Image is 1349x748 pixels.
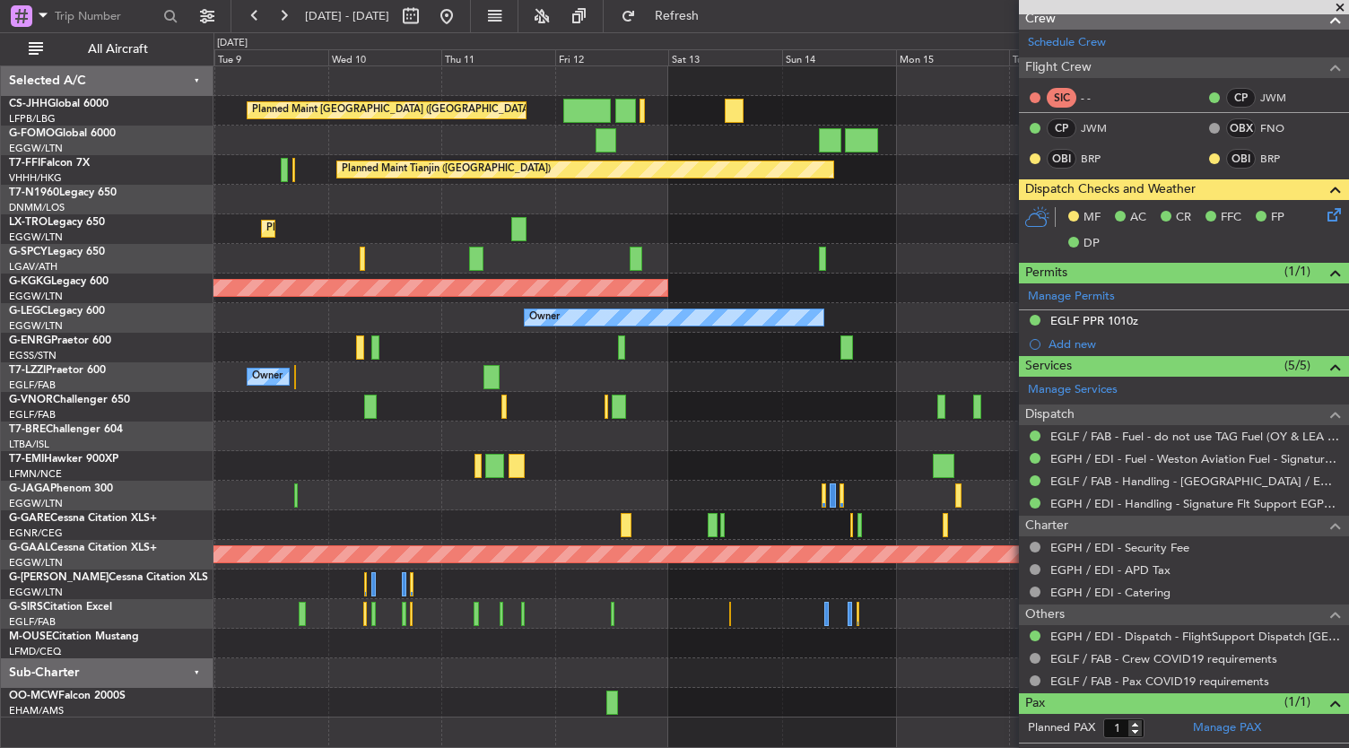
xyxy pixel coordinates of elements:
[9,365,106,376] a: T7-LZZIPraetor 600
[252,363,283,390] div: Owner
[9,483,113,494] a: G-JAGAPhenom 300
[9,128,55,139] span: G-FOMO
[9,306,48,317] span: G-LEGC
[9,572,109,583] span: G-[PERSON_NAME]
[9,142,63,155] a: EGGW/LTN
[555,49,669,65] div: Fri 12
[1050,496,1340,511] a: EGPH / EDI - Handling - Signature Flt Support EGPH / EDI
[9,171,62,185] a: VHHH/HKG
[9,247,48,257] span: G-SPCY
[1084,209,1101,227] span: MF
[1049,336,1340,352] div: Add new
[214,49,328,65] div: Tue 9
[9,276,51,287] span: G-KGKG
[1050,313,1138,328] div: EGLF PPR 1010z
[9,99,109,109] a: CS-JHHGlobal 6000
[266,215,384,242] div: Planned Maint Dusseldorf
[1260,120,1301,136] a: FNO
[9,187,117,198] a: T7-N1960Legacy 650
[47,43,189,56] span: All Aircraft
[1050,540,1189,555] a: EGPH / EDI - Security Fee
[1025,516,1068,536] span: Charter
[1130,209,1146,227] span: AC
[1050,651,1277,666] a: EGLF / FAB - Crew COVID19 requirements
[529,304,560,331] div: Owner
[9,704,64,718] a: EHAM/AMS
[252,97,535,124] div: Planned Maint [GEOGRAPHIC_DATA] ([GEOGRAPHIC_DATA])
[782,49,896,65] div: Sun 14
[9,438,49,451] a: LTBA/ISL
[1226,88,1256,108] div: CP
[9,217,48,228] span: LX-TRO
[1260,151,1301,167] a: BRP
[1025,57,1092,78] span: Flight Crew
[9,513,157,524] a: G-GARECessna Citation XLS+
[9,290,63,303] a: EGGW/LTN
[1047,88,1076,108] div: SIC
[9,631,52,642] span: M-OUSE
[1221,209,1241,227] span: FFC
[9,158,40,169] span: T7-FFI
[9,454,118,465] a: T7-EMIHawker 900XP
[668,49,782,65] div: Sat 13
[9,691,58,701] span: OO-MCW
[9,556,63,570] a: EGGW/LTN
[1050,629,1340,644] a: EGPH / EDI - Dispatch - FlightSupport Dispatch [GEOGRAPHIC_DATA]
[9,349,57,362] a: EGSS/STN
[9,467,62,481] a: LFMN/NCE
[9,602,43,613] span: G-SIRS
[640,10,715,22] span: Refresh
[1025,404,1075,425] span: Dispatch
[9,99,48,109] span: CS-JHH
[9,513,50,524] span: G-GARE
[1271,209,1284,227] span: FP
[1081,120,1121,136] a: JWM
[9,454,44,465] span: T7-EMI
[328,49,442,65] div: Wed 10
[1025,693,1045,714] span: Pax
[9,543,50,553] span: G-GAAL
[217,36,248,51] div: [DATE]
[1084,235,1100,253] span: DP
[9,408,56,422] a: EGLF/FAB
[20,35,195,64] button: All Aircraft
[9,378,56,392] a: EGLF/FAB
[9,306,105,317] a: G-LEGCLegacy 600
[896,49,1010,65] div: Mon 15
[613,2,720,30] button: Refresh
[9,395,53,405] span: G-VNOR
[9,424,123,435] a: T7-BREChallenger 604
[1050,585,1171,600] a: EGPH / EDI - Catering
[1025,263,1067,283] span: Permits
[1047,118,1076,138] div: CP
[1025,356,1072,377] span: Services
[1260,90,1301,106] a: JWM
[9,645,61,658] a: LFMD/CEQ
[1176,209,1191,227] span: CR
[9,526,63,540] a: EGNR/CEG
[9,217,105,228] a: LX-TROLegacy 650
[9,543,157,553] a: G-GAALCessna Citation XLS+
[1025,9,1056,30] span: Crew
[1028,288,1115,306] a: Manage Permits
[1081,90,1121,106] div: - -
[9,187,59,198] span: T7-N1960
[9,691,126,701] a: OO-MCWFalcon 2000S
[9,395,130,405] a: G-VNORChallenger 650
[342,156,551,183] div: Planned Maint Tianjin ([GEOGRAPHIC_DATA])
[9,365,46,376] span: T7-LZZI
[1081,151,1121,167] a: BRP
[9,483,50,494] span: G-JAGA
[9,260,57,274] a: LGAV/ATH
[9,602,112,613] a: G-SIRSCitation Excel
[9,572,208,583] a: G-[PERSON_NAME]Cessna Citation XLS
[9,112,56,126] a: LFPB/LBG
[1050,474,1340,489] a: EGLF / FAB - Handling - [GEOGRAPHIC_DATA] / EGLF / FAB
[1028,719,1095,737] label: Planned PAX
[1284,262,1310,281] span: (1/1)
[1050,451,1340,466] a: EGPH / EDI - Fuel - Weston Aviation Fuel - Signature - EGPH / EDI
[9,424,46,435] span: T7-BRE
[9,230,63,244] a: EGGW/LTN
[1050,429,1340,444] a: EGLF / FAB - Fuel - do not use TAG Fuel (OY & LEA only) EGLF / FAB
[9,158,90,169] a: T7-FFIFalcon 7X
